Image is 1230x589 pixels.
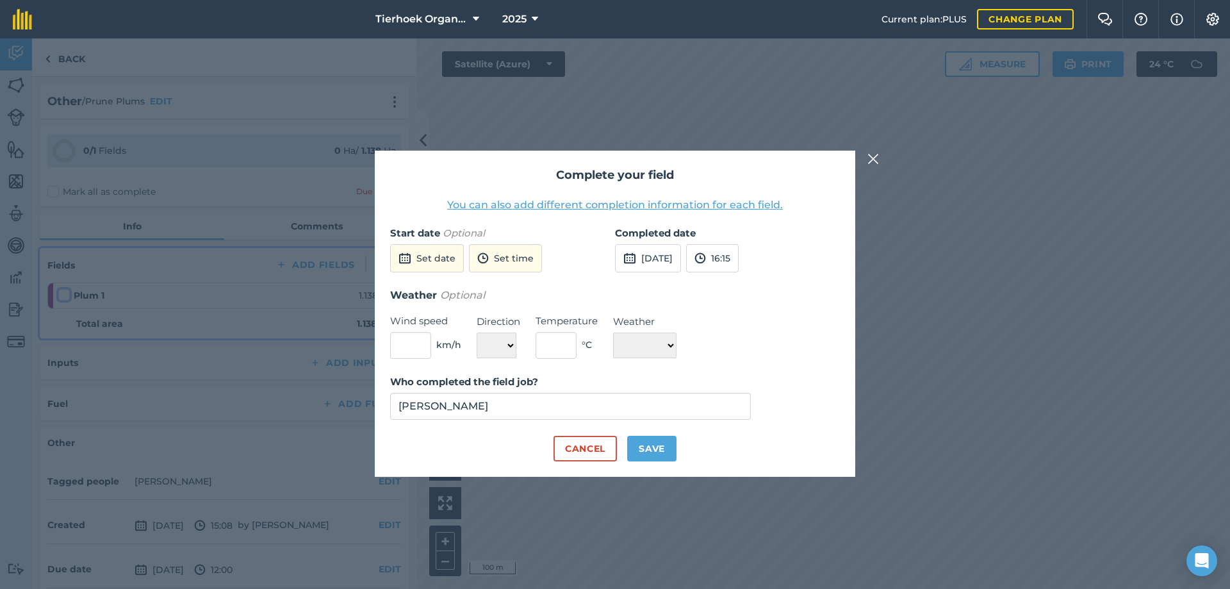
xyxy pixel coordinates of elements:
[469,244,542,272] button: Set time
[390,244,464,272] button: Set date
[694,251,706,266] img: svg+xml;base64,PD94bWwgdmVyc2lvbj0iMS4wIiBlbmNvZGluZz0idXRmLTgiPz4KPCEtLSBHZW5lcmF0b3I6IEFkb2JlIE...
[582,338,592,352] span: ° C
[440,289,485,301] em: Optional
[1186,545,1217,576] div: Open Intercom Messenger
[1133,13,1149,26] img: A question mark icon
[553,436,617,461] button: Cancel
[390,227,440,239] strong: Start date
[477,314,520,329] label: Direction
[398,251,411,266] img: svg+xml;base64,PD94bWwgdmVyc2lvbj0iMS4wIiBlbmNvZGluZz0idXRmLTgiPz4KPCEtLSBHZW5lcmF0b3I6IEFkb2JlIE...
[615,227,696,239] strong: Completed date
[867,151,879,167] img: svg+xml;base64,PHN2ZyB4bWxucz0iaHR0cDovL3d3dy53My5vcmcvMjAwMC9zdmciIHdpZHRoPSIyMiIgaGVpZ2h0PSIzMC...
[686,244,739,272] button: 16:15
[375,12,468,27] span: Tierhoek Organic Farm
[436,338,461,352] span: km/h
[881,12,967,26] span: Current plan : PLUS
[615,244,681,272] button: [DATE]
[627,436,676,461] button: Save
[613,314,676,329] label: Weather
[443,227,485,239] em: Optional
[477,251,489,266] img: svg+xml;base64,PD94bWwgdmVyc2lvbj0iMS4wIiBlbmNvZGluZz0idXRmLTgiPz4KPCEtLSBHZW5lcmF0b3I6IEFkb2JlIE...
[536,313,598,329] label: Temperature
[502,12,527,27] span: 2025
[390,166,840,185] h2: Complete your field
[390,287,840,304] h3: Weather
[13,9,32,29] img: fieldmargin Logo
[1205,13,1220,26] img: A cog icon
[390,376,538,388] strong: Who completed the field job?
[1170,12,1183,27] img: svg+xml;base64,PHN2ZyB4bWxucz0iaHR0cDovL3d3dy53My5vcmcvMjAwMC9zdmciIHdpZHRoPSIxNyIgaGVpZ2h0PSIxNy...
[1097,13,1113,26] img: Two speech bubbles overlapping with the left bubble in the forefront
[447,197,783,213] button: You can also add different completion information for each field.
[390,313,461,329] label: Wind speed
[977,9,1074,29] a: Change plan
[623,251,636,266] img: svg+xml;base64,PD94bWwgdmVyc2lvbj0iMS4wIiBlbmNvZGluZz0idXRmLTgiPz4KPCEtLSBHZW5lcmF0b3I6IEFkb2JlIE...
